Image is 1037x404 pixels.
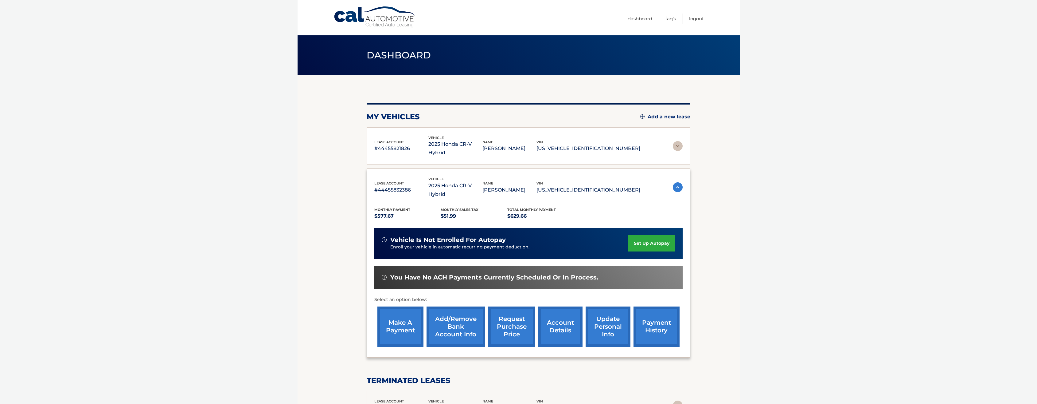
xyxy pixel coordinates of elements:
span: Monthly Payment [374,208,410,212]
p: [US_VEHICLE_IDENTIFICATION_NUMBER] [536,186,640,194]
span: Monthly sales Tax [441,208,478,212]
span: You have no ACH payments currently scheduled or in process. [390,274,598,281]
p: 2025 Honda CR-V Hybrid [428,140,482,157]
p: $51.99 [441,212,507,220]
p: #44455821826 [374,144,428,153]
img: accordion-rest.svg [673,141,683,151]
p: $577.67 [374,212,441,220]
p: Select an option below: [374,296,683,303]
p: [US_VEHICLE_IDENTIFICATION_NUMBER] [536,144,640,153]
a: payment history [634,307,680,347]
p: Enroll your vehicle in automatic recurring payment deduction. [390,244,629,251]
span: vin [536,140,543,144]
a: Add/Remove bank account info [427,307,485,347]
p: [PERSON_NAME] [482,144,536,153]
span: name [482,181,493,185]
a: make a payment [377,307,423,347]
a: set up autopay [628,235,675,252]
p: $629.66 [507,212,574,220]
img: add.svg [640,114,645,119]
span: vehicle [428,177,444,181]
span: Dashboard [367,50,431,61]
h2: my vehicles [367,112,420,121]
a: Add a new lease [640,114,690,120]
span: name [482,140,493,144]
span: vin [536,181,543,185]
a: Cal Automotive [333,6,416,28]
img: accordion-active.svg [673,182,683,192]
h2: terminated leases [367,376,690,385]
a: FAQ's [665,14,676,24]
img: alert-white.svg [382,275,387,280]
span: vehicle is not enrolled for autopay [390,236,506,244]
span: vehicle [428,136,444,140]
a: request purchase price [488,307,535,347]
span: name [482,399,493,403]
span: Total Monthly Payment [507,208,556,212]
p: 2025 Honda CR-V Hybrid [428,181,482,199]
span: vin [536,399,543,403]
a: Logout [689,14,704,24]
p: [PERSON_NAME] [482,186,536,194]
a: update personal info [586,307,630,347]
span: lease account [374,181,404,185]
span: vehicle [428,399,444,403]
a: Dashboard [628,14,652,24]
img: alert-white.svg [382,237,387,242]
a: account details [538,307,583,347]
span: lease account [374,140,404,144]
span: lease account [374,399,404,403]
p: #44455832386 [374,186,428,194]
